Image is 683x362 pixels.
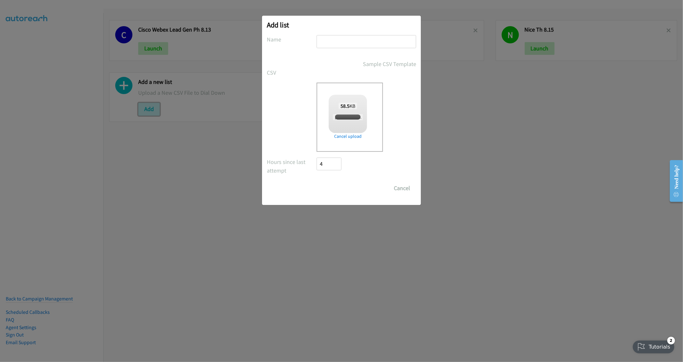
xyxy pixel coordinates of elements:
[267,68,317,77] label: CSV
[329,133,367,140] a: Cancel upload
[267,35,317,44] label: Name
[333,114,394,120] span: [PERSON_NAME] SEA WS 8.18.csv
[267,158,317,175] label: Hours since last attempt
[363,60,416,68] a: Sample CSV Template
[665,156,683,206] iframe: Resource Center
[267,20,416,29] h2: Add list
[341,103,349,109] strong: 58.5
[339,103,357,109] span: KB
[629,334,678,357] iframe: Checklist
[388,182,416,195] button: Cancel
